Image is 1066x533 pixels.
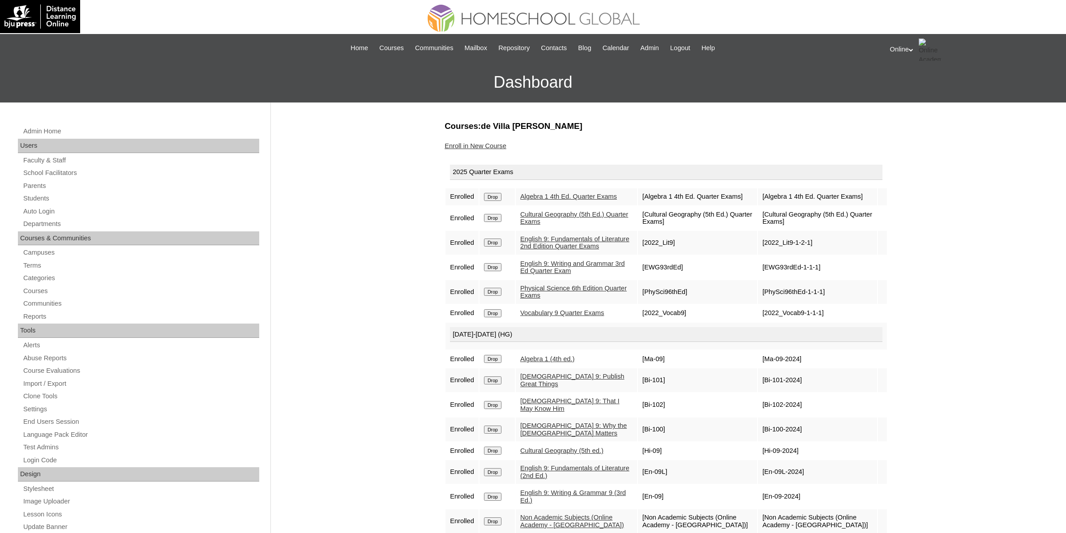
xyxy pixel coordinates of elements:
a: Calendar [598,43,634,53]
a: Help [697,43,719,53]
input: Drop [484,193,501,201]
td: [PhySci96thEd-1-1-1] [758,280,877,304]
td: [2022_Vocab9] [638,305,757,322]
a: Campuses [22,247,259,258]
input: Drop [484,288,501,296]
a: Communities [22,298,259,309]
td: [Bi-100] [638,418,757,441]
div: 2025 Quarter Exams [450,165,882,180]
a: Non Academic Subjects (Online Academy - [GEOGRAPHIC_DATA]) [520,514,624,529]
td: Enrolled [445,485,479,508]
a: Auto Login [22,206,259,217]
a: Courses [22,286,259,297]
a: Courses [375,43,408,53]
td: Enrolled [445,368,479,392]
a: Parents [22,180,259,192]
td: [Bi-101-2024] [758,368,877,392]
td: [Bi-102-2024] [758,393,877,417]
input: Drop [484,426,501,434]
td: [Cultural Geography (5th Ed.) Quarter Exams] [638,206,757,230]
input: Drop [484,401,501,409]
td: [EWG93rdEd-1-1-1] [758,256,877,279]
td: Enrolled [445,460,479,484]
td: [Bi-102] [638,393,757,417]
a: Blog [574,43,595,53]
a: English 9: Writing & Grammar 9 (3rd Ed.) [520,489,626,504]
td: Enrolled [445,256,479,279]
div: Courses & Communities [18,231,259,246]
td: [Cultural Geography (5th Ed.) Quarter Exams] [758,206,877,230]
div: Tools [18,324,259,338]
a: Cultural Geography (5th ed.) [520,447,604,454]
a: Admin Home [22,126,259,137]
td: [En-09L-2024] [758,460,877,484]
div: Users [18,139,259,153]
td: [En-09-2024] [758,485,877,508]
h3: Dashboard [4,62,1062,102]
td: Enrolled [445,418,479,441]
a: Departments [22,218,259,230]
td: [Hi-09-2024] [758,442,877,459]
input: Drop [484,517,501,525]
a: Repository [494,43,534,53]
input: Drop [484,309,501,317]
div: [DATE]-[DATE] (HG) [450,327,882,342]
td: [Algebra 1 4th Ed. Quarter Exams] [758,188,877,205]
a: Alerts [22,340,259,351]
td: [En-09L] [638,460,757,484]
a: Contacts [536,43,571,53]
td: [Non Academic Subjects (Online Academy - [GEOGRAPHIC_DATA])] [638,509,757,533]
td: [PhySci96thEd] [638,280,757,304]
td: Enrolled [445,393,479,417]
a: Enroll in New Course [445,142,506,149]
input: Drop [484,263,501,271]
h3: Courses:de Villa [PERSON_NAME] [445,120,888,132]
input: Drop [484,214,501,222]
td: Enrolled [445,280,479,304]
td: [Bi-100-2024] [758,418,877,441]
img: Online Academy [919,38,941,61]
td: Enrolled [445,442,479,459]
td: [2022_Lit9-1-2-1] [758,231,877,255]
input: Drop [484,447,501,455]
td: Enrolled [445,188,479,205]
a: Cultural Geography (5th Ed.) Quarter Exams [520,211,628,226]
span: Courses [379,43,404,53]
input: Drop [484,239,501,247]
td: [Hi-09] [638,442,757,459]
div: Design [18,467,259,482]
a: Language Pack Editor [22,429,259,440]
span: Help [702,43,715,53]
a: Categories [22,273,259,284]
a: [DEMOGRAPHIC_DATA] 9: That I May Know Him [520,397,620,412]
a: English 9: Fundamentals of Literature (2nd Ed.) [520,465,629,479]
a: Algebra 1 4th Ed. Quarter Exams [520,193,617,200]
a: Import / Export [22,378,259,389]
a: [DEMOGRAPHIC_DATA] 9: Publish Great Things [520,373,624,388]
td: [Ma-09] [638,350,757,367]
input: Drop [484,468,501,476]
a: Students [22,193,259,204]
a: Clone Tools [22,391,259,402]
td: Enrolled [445,350,479,367]
td: [En-09] [638,485,757,508]
td: [2022_Vocab9-1-1-1] [758,305,877,322]
a: Faculty & Staff [22,155,259,166]
input: Drop [484,376,501,384]
a: Communities [411,43,458,53]
td: [Non Academic Subjects (Online Academy - [GEOGRAPHIC_DATA])] [758,509,877,533]
span: Communities [415,43,454,53]
span: Home [351,43,368,53]
span: Admin [640,43,659,53]
td: [Ma-09-2024] [758,350,877,367]
span: Logout [670,43,690,53]
td: Enrolled [445,206,479,230]
a: Lesson Icons [22,509,259,520]
td: Enrolled [445,305,479,322]
a: Mailbox [460,43,492,53]
div: Online [890,38,1057,61]
a: Abuse Reports [22,353,259,364]
td: [Algebra 1 4th Ed. Quarter Exams] [638,188,757,205]
a: Algebra 1 (4th ed.) [520,355,574,362]
a: Vocabulary 9 Quarter Exams [520,309,604,316]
